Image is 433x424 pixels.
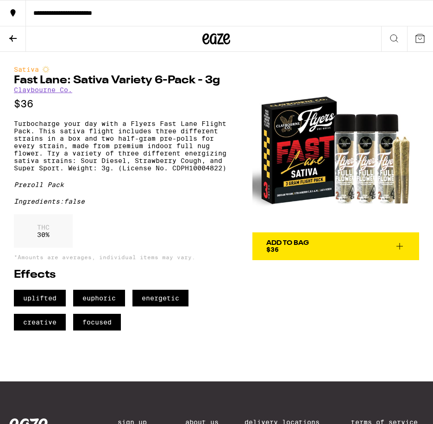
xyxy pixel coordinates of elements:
[14,198,229,205] div: Ingredients: false
[132,290,188,306] span: energetic
[14,254,229,260] p: *Amounts are averages, individual items may vary.
[14,120,229,172] p: Turbocharge your day with a Flyers Fast Lane Flight Pack. This sativa flight includes three diffe...
[14,290,66,306] span: uplifted
[73,314,121,330] span: focused
[266,246,279,253] span: $36
[14,314,66,330] span: creative
[14,98,229,110] p: $36
[252,232,419,260] button: Add To Bag$36
[14,86,72,94] a: Claybourne Co.
[73,290,125,306] span: euphoric
[14,269,229,281] h2: Effects
[14,214,73,248] div: 30 %
[42,66,50,73] img: sativaColor.svg
[37,224,50,231] p: THC
[14,181,229,188] div: Preroll Pack
[14,75,229,86] h1: Fast Lane: Sativa Variety 6-Pack - 3g
[14,66,229,73] div: Sativa
[252,66,419,232] img: Claybourne Co. - Fast Lane: Sativa Variety 6-Pack - 3g
[266,240,309,246] div: Add To Bag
